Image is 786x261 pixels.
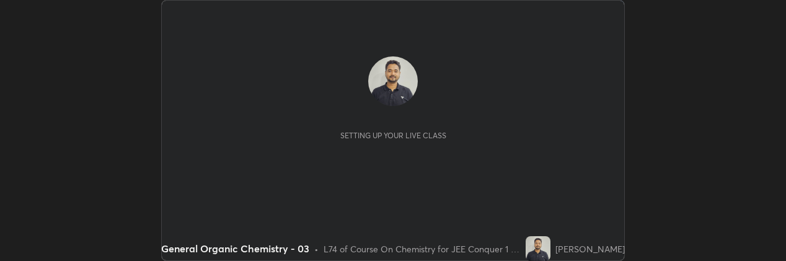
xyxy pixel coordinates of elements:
[526,236,550,261] img: 81071b17b0dd4859a2b07f88cb3d53bb.jpg
[368,56,418,106] img: 81071b17b0dd4859a2b07f88cb3d53bb.jpg
[340,131,446,140] div: Setting up your live class
[555,242,625,255] div: [PERSON_NAME]
[161,241,309,256] div: General Organic Chemistry - 03
[324,242,521,255] div: L74 of Course On Chemistry for JEE Conquer 1 2026
[314,242,319,255] div: •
